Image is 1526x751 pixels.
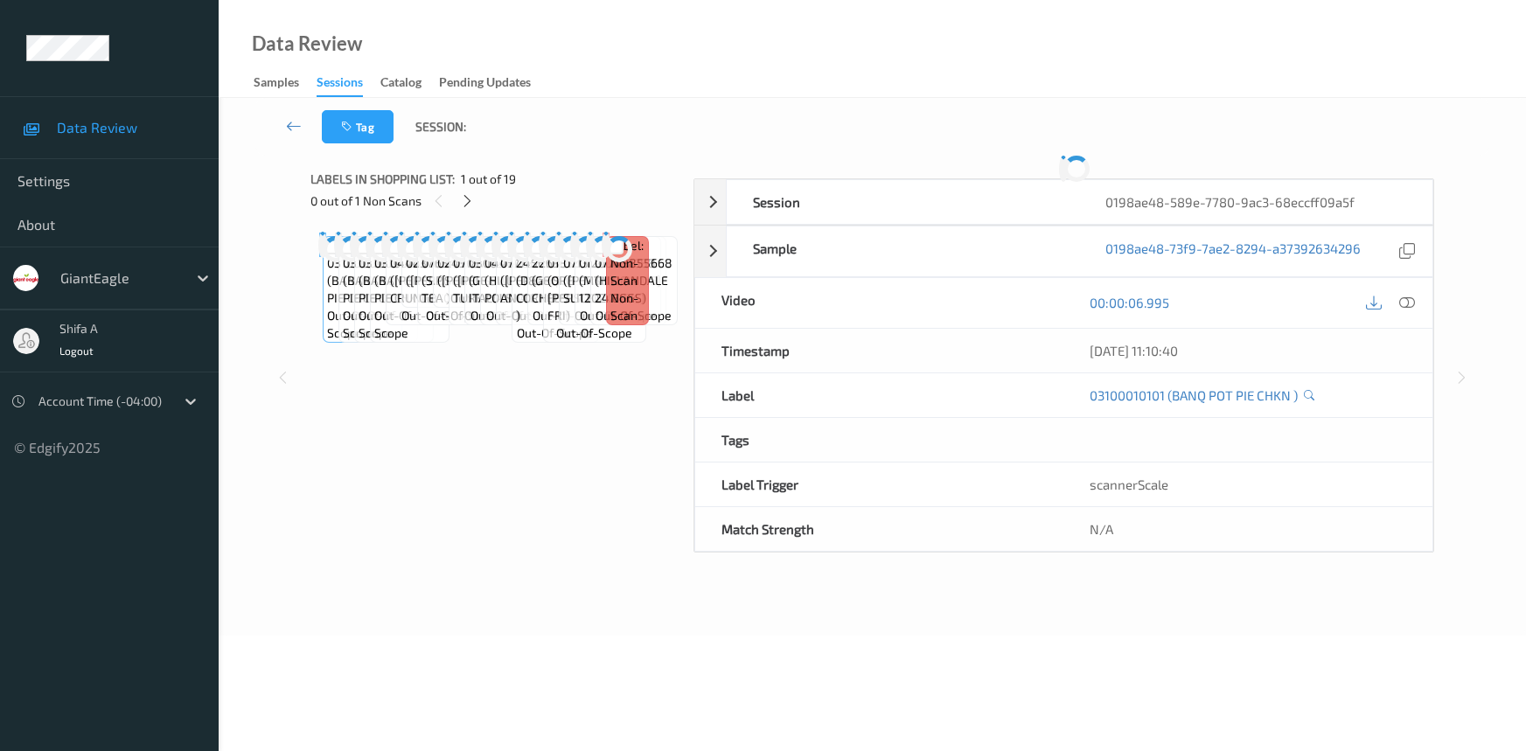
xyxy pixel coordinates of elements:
[1105,240,1361,263] a: 0198ae48-73f9-7ae2-8294-a37392634296
[695,418,1064,462] div: Tags
[380,71,439,95] a: Catalog
[359,307,429,342] span: out-of-scope
[415,118,466,136] span: Session:
[532,237,609,307] span: Label: 22630500000 (GE SWISS CHEESE LF)
[727,226,1080,276] div: Sample
[563,237,661,307] span: Label: 07131900054 ([PERSON_NAME] SLICED KA)
[310,170,455,188] span: Labels in shopping list:
[695,462,1064,506] div: Label Trigger
[547,237,641,324] span: Label: 01312000278 (ORE-[PERSON_NAME] FRI)
[610,237,644,289] span: Label: Non-Scan
[580,307,656,324] span: out-of-scope
[579,237,656,307] span: Label: 01200000088 (MTN DEW 12OZ 24PK )
[695,278,1064,328] div: Video
[343,307,413,342] span: out-of-scope
[695,329,1064,372] div: Timestamp
[343,237,413,307] span: Label: 03100010101 (BANQ POT PIE CHKN )
[484,237,564,307] span: Label: 04450033904 (HILL FARM POLSKA B)
[390,237,488,307] span: Label: 04440015450 ([PERSON_NAME] CRUNCHY FI)
[426,307,502,324] span: out-of-scope
[470,307,547,324] span: out-of-scope
[1090,294,1169,311] a: 00:00:06.995
[254,71,317,95] a: Samples
[439,71,548,95] a: Pending Updates
[310,190,681,212] div: 0 out of 1 Non Scans
[1063,462,1432,506] div: scannerScale
[406,237,508,289] span: Label: 02370006023 ([PERSON_NAME])
[556,324,632,342] span: out-of-scope
[469,237,547,307] span: Label: 03003494563 (GE SWEET ITALIAN 1)
[327,237,397,307] span: Label: 03100010101 (BANQ POT PIE CHKN )
[610,289,644,324] span: non-scan
[1090,342,1406,359] div: [DATE] 11:10:40
[359,237,429,307] span: Label: 03100010101 (BANQ POT PIE CHKN )
[596,307,672,324] span: out-of-scope
[374,307,444,342] span: out-of-scope
[327,307,397,342] span: out-of-scope
[695,373,1064,417] div: Label
[380,73,422,95] div: Catalog
[422,237,505,307] span: Label: 07654500187 (S.P.SOUTHERN TEA )
[1079,180,1432,224] div: 0198ae48-589e-7780-9ac3-68eccff09a5f
[595,237,672,307] span: Label: 07743855668 (HILLANDALE 24 EGGS)
[517,324,593,342] span: out-of-scope
[694,226,1433,277] div: Sample0198ae48-73f9-7ae2-8294-a37392634296
[1063,507,1432,551] div: N/A
[727,180,1080,224] div: Session
[254,73,299,95] div: Samples
[252,35,362,52] div: Data Review
[695,507,1064,551] div: Match Strength
[322,110,394,143] button: Tag
[461,170,516,188] span: 1 out of 19
[453,237,551,307] span: Label: 07187154860 ([PERSON_NAME] TURKEY)
[439,73,531,95] div: Pending Updates
[486,307,562,324] span: out-of-scope
[317,71,380,97] a: Sessions
[317,73,363,97] div: Sessions
[694,179,1433,225] div: Session0198ae48-589e-7780-9ac3-68eccff09a5f
[401,307,477,324] span: out-of-scope
[533,307,609,324] span: out-of-scope
[1090,386,1298,404] a: 03100010101 (BANQ POT PIE CHKN )
[516,237,594,324] span: Label: 24569200000 (D&amp;W CORNED BEEF )
[374,237,444,307] span: Label: 03100010101 (BANQ POT PIE CHKN )
[437,237,540,289] span: Label: 02430004330 ([PERSON_NAME])
[500,237,598,307] span: Label: 07778203074 ([PERSON_NAME] ANDOUILLE C)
